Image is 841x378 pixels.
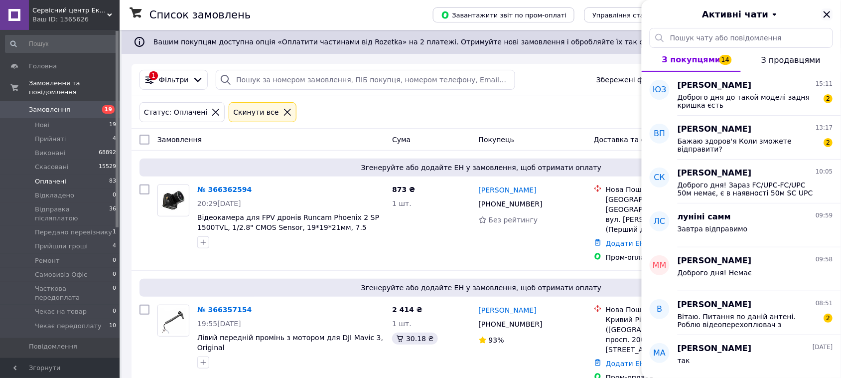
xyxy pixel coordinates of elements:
[606,185,724,194] div: Нова Пошта
[392,320,412,328] span: 1 шт.
[35,322,102,331] span: Чекає передоплату
[113,242,116,251] span: 4
[654,216,665,227] span: лс
[678,124,752,135] span: [PERSON_NAME]
[113,135,116,144] span: 4
[29,62,57,71] span: Головна
[816,299,833,308] span: 08:51
[109,177,116,186] span: 83
[157,305,189,337] a: Фото товару
[824,94,833,103] span: 2
[824,314,833,323] span: 2
[153,38,785,46] span: Вашим покупцям доступна опція «Оплатити частинами від Rozetka» на 2 платежі. Отримуйте нові замов...
[489,216,538,224] span: Без рейтингу
[159,75,188,85] span: Фільтри
[606,194,724,234] div: [GEOGRAPHIC_DATA], [GEOGRAPHIC_DATA] №36939: вул. [PERSON_NAME], 44 (Перший двір, біля школи)
[670,8,813,21] button: Активні чати
[29,105,70,114] span: Замовлення
[642,203,841,247] button: лслуніні самм09:59Завтра відправимо
[392,306,422,314] span: 2 414 ₴
[157,185,189,216] a: Фото товару
[816,255,833,264] span: 09:58
[479,200,543,208] span: [PHONE_NUMBER]
[489,336,504,344] span: 93%
[654,128,665,140] span: ВП
[197,199,241,207] span: 20:29[DATE]
[35,191,74,200] span: Відкладено
[35,242,88,251] span: Прийшли гроші
[35,135,66,144] span: Прийняті
[654,172,666,184] span: СК
[197,213,379,241] span: Відеокамера для FPV дронів Runcam Phoenix 2 SP 1500TVL, 1/2.8" CMOS Sensor, 19*19*21мм, 7.5 грама
[29,79,120,97] span: Замовлення та повідомлення
[678,255,752,267] span: [PERSON_NAME]
[678,137,819,153] span: Бажаю здоров'я Коли зможете відправити?
[678,313,819,329] span: Вітаю. Питання по даній антені. Роблю відеоперехоплювач з [PERSON_NAME], чи годна вона для таких ...
[678,225,748,233] span: Завтра відправимо
[35,121,49,130] span: Нові
[35,149,66,158] span: Виконані
[606,305,724,315] div: Нова Пошта
[813,343,833,352] span: [DATE]
[35,270,87,279] span: Самовивіз Офіс
[606,360,645,368] a: Додати ЕН
[479,305,537,315] a: [PERSON_NAME]
[678,80,752,91] span: [PERSON_NAME]
[816,80,833,88] span: 15:11
[35,256,60,265] span: Ремонт
[35,177,66,186] span: Оплачені
[113,284,116,302] span: 0
[32,6,107,15] span: Сервісний центр Екран
[642,291,841,335] button: В[PERSON_NAME]08:51Вітаю. Питання по даній антені. Роблю відеоперехоплювач з [PERSON_NAME], чи го...
[824,138,833,147] span: 2
[113,307,116,316] span: 0
[35,284,113,302] span: Часткова передоплата
[816,168,833,176] span: 10:05
[654,348,666,359] span: МА
[158,305,189,336] img: Фото товару
[35,307,87,316] span: Чекає на товар
[596,75,669,85] span: Збережені фільтри:
[392,136,411,144] span: Cума
[113,270,116,279] span: 0
[702,8,768,21] span: Активні чати
[678,168,752,179] span: [PERSON_NAME]
[231,107,280,118] div: Cкинути все
[642,48,741,72] button: З покупцями14
[143,163,819,173] span: Згенеруйте або додайте ЕН у замовлення, щоб отримати оплату
[678,357,690,365] span: так
[606,239,645,247] a: Додати ЕН
[678,343,752,355] span: [PERSON_NAME]
[816,211,833,220] span: 09:59
[216,70,515,90] input: Пошук за номером замовлення, ПІБ покупця, номером телефону, Email, номером накладної
[392,333,437,345] div: 30.18 ₴
[821,8,833,20] button: Закрити
[433,7,574,22] button: Завантажити звіт по пром-оплаті
[99,149,116,158] span: 68892
[113,191,116,200] span: 0
[113,256,116,265] span: 0
[650,28,833,48] input: Пошук чату або повідомлення
[653,260,667,271] span: ММ
[32,15,120,24] div: Ваш ID: 1365626
[584,7,677,22] button: Управління статусами
[719,55,732,65] span: 14
[642,116,841,160] button: ВП[PERSON_NAME]13:17Бажаю здоров'я Коли зможете відправити?2
[197,334,383,352] a: Лівий передній промінь з мотором для DJI Mavic 3, Original
[109,121,116,130] span: 19
[197,186,252,193] a: № 366362594
[157,136,202,144] span: Замовлення
[197,320,241,328] span: 19:55[DATE]
[102,105,115,114] span: 19
[642,247,841,291] button: ММ[PERSON_NAME]09:58Доброго дня! Немає
[392,199,412,207] span: 1 шт.
[35,163,69,172] span: Скасовані
[642,160,841,203] button: СК[PERSON_NAME]10:05Доброго дня! Зараз FC/UPC-FC/UPC 50м немає, є в наявності 50м SC UPC to SC UPC
[653,84,667,96] span: ЮЗ
[678,299,752,311] span: [PERSON_NAME]
[441,10,566,19] span: Завантажити звіт по пром-оплаті
[678,181,819,197] span: Доброго дня! Зараз FC/UPC-FC/UPC 50м немає, є в наявності 50м SC UPC to SC UPC
[197,306,252,314] a: № 366357154
[149,9,251,21] h1: Список замовлень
